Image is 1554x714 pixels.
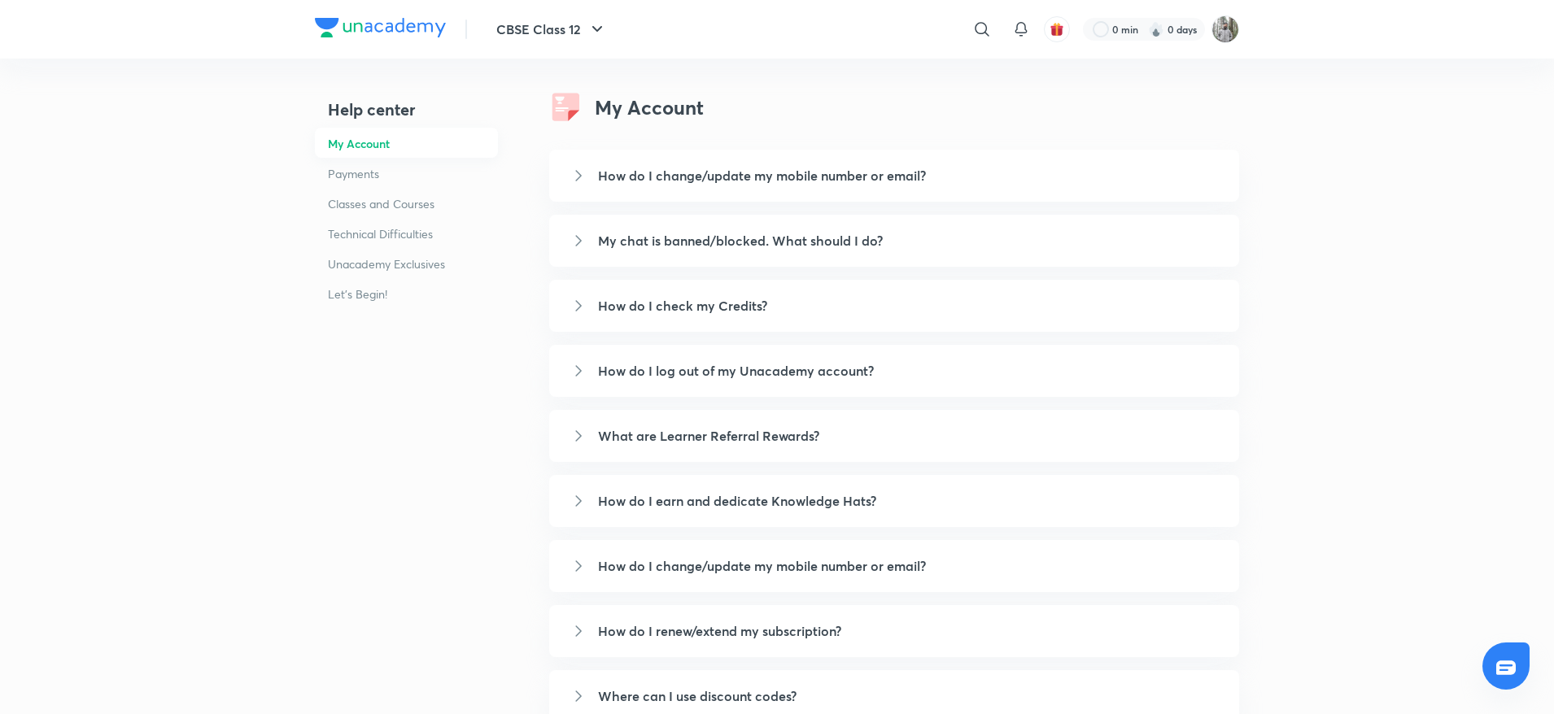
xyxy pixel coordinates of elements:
h3: My Account [595,96,1239,120]
h5: My chat is banned/blocked. What should I do? [598,231,1220,250]
img: avatar [1050,22,1064,37]
a: Classes and Courses [315,189,498,219]
h5: How do I check my Credits? [598,296,1220,316]
h5: What are Learner Referral Rewards? [598,426,1220,446]
h5: How do I change/update my mobile number or email? [598,556,1220,576]
h5: How do I log out of my Unacademy account? [598,361,1220,381]
a: Unacademy Exclusives [315,249,498,279]
img: Koushik Dhenki [1211,15,1239,43]
a: How do I change/update my mobile number or email? [549,150,1239,202]
img: streak [1148,21,1164,37]
button: CBSE Class 12 [487,13,617,46]
h5: Where can I use discount codes? [598,686,1220,706]
a: How do I change/update my mobile number or email? [549,540,1239,592]
h5: How do I change/update my mobile number or email? [598,166,1220,185]
a: Technical Difficulties [315,219,498,249]
a: Help center [315,91,498,128]
a: Payments [315,159,498,189]
a: How do I renew/extend my subscription? [549,605,1239,657]
h5: How do I earn and dedicate Knowledge Hats? [598,491,1220,511]
a: My chat is banned/blocked. What should I do? [549,215,1239,267]
img: guideToUnacademy.svg [549,91,582,124]
button: avatar [1044,16,1070,42]
a: How do I check my Credits? [549,280,1239,332]
img: Company Logo [315,18,446,37]
a: Let's Begin! [315,279,498,309]
a: Company Logo [315,18,446,41]
h5: How do I renew/extend my subscription? [598,621,1220,641]
a: How do I log out of my Unacademy account? [549,345,1239,397]
a: How do I earn and dedicate Knowledge Hats? [549,475,1239,527]
a: What are Learner Referral Rewards? [549,410,1239,462]
a: My Account [315,128,498,159]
